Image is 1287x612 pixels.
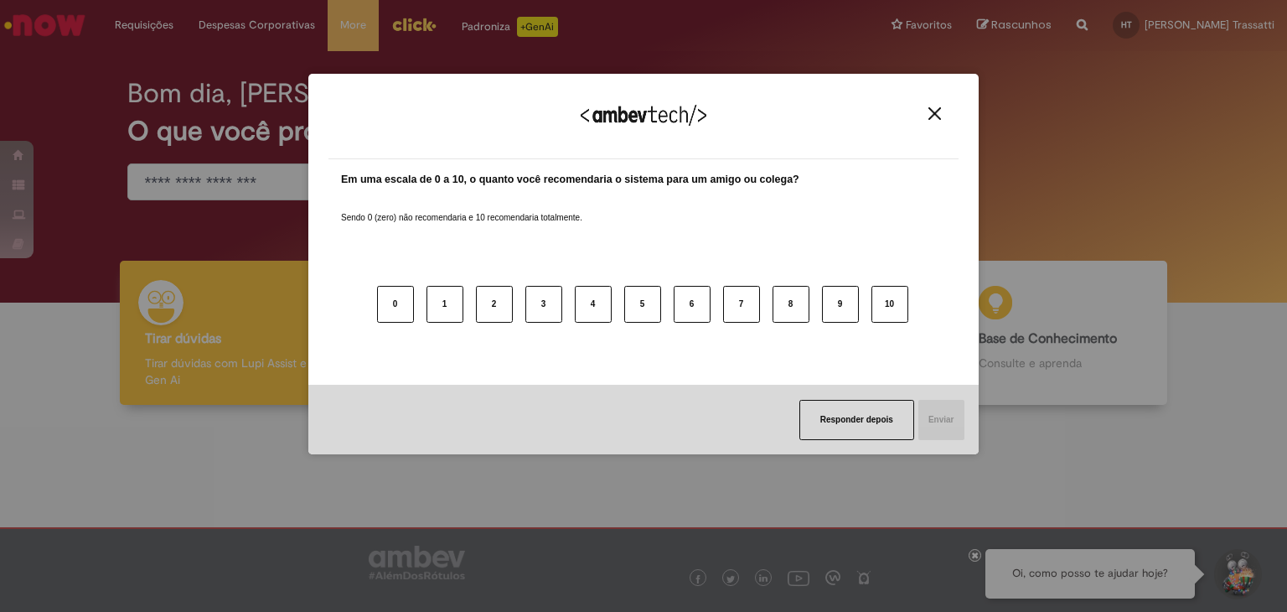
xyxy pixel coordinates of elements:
button: 9 [822,286,859,323]
button: 1 [426,286,463,323]
button: Close [923,106,946,121]
button: 3 [525,286,562,323]
button: 5 [624,286,661,323]
img: Logo Ambevtech [581,105,706,126]
img: Close [928,107,941,120]
label: Em uma escala de 0 a 10, o quanto você recomendaria o sistema para um amigo ou colega? [341,172,799,188]
label: Sendo 0 (zero) não recomendaria e 10 recomendaria totalmente. [341,192,582,224]
button: Responder depois [799,400,914,440]
button: 0 [377,286,414,323]
button: 10 [871,286,908,323]
button: 8 [773,286,809,323]
button: 4 [575,286,612,323]
button: 7 [723,286,760,323]
button: 2 [476,286,513,323]
button: 6 [674,286,711,323]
